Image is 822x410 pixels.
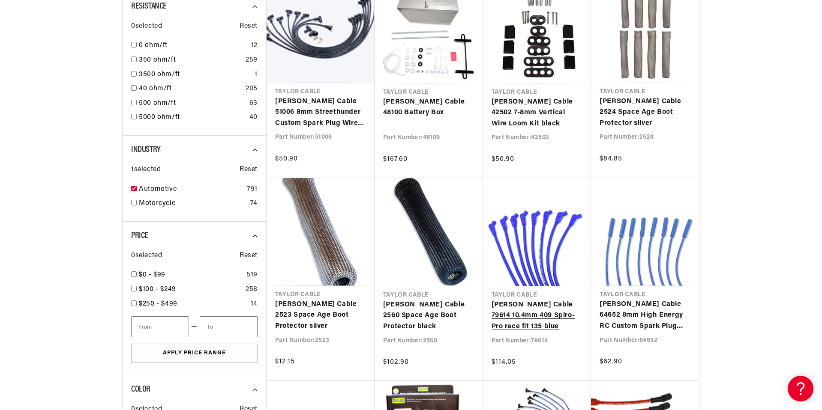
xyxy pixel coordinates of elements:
div: 519 [246,270,258,281]
a: [PERSON_NAME] Cable 64652 8mm High Energy RC Custom Spark Plug Wires 8 cyl blue [600,299,690,332]
a: 500 ohm/ft [139,98,246,109]
a: [PERSON_NAME] Cable 2524 Space Age Boot Protector silver [600,96,690,129]
a: 350 ohm/ft [139,55,242,66]
span: Price [131,232,148,240]
span: $250 - $499 [139,300,177,307]
input: To [200,316,258,337]
span: $0 - $99 [139,271,165,278]
div: 205 [246,83,258,95]
a: [PERSON_NAME] Cable 2560 Space Age Boot Protector black [383,300,474,333]
span: 0 selected [131,21,162,32]
div: 40 [249,112,258,123]
button: Apply Price Range [131,344,258,363]
a: [PERSON_NAME] Cable 79614 10.4mm 409 Spiro-Pro race fit 135 blue [492,300,583,333]
input: From [131,316,189,337]
a: [PERSON_NAME] Cable 2523 Space Age Boot Protector silver [275,299,366,332]
div: 258 [246,284,258,295]
a: [PERSON_NAME] Cable 48100 Battery Box [383,97,474,119]
a: [PERSON_NAME] Cable 51006 8mm Streethunder Custom Spark Plug Wires 8 cyl black [275,96,366,129]
span: $100 - $249 [139,286,176,293]
span: Reset [240,164,258,175]
a: Motorcycle [139,198,247,209]
div: 791 [247,184,258,195]
span: Resistance [131,2,167,11]
a: 5000 ohm/ft [139,112,246,123]
span: Industry [131,146,161,154]
div: 14 [251,299,258,310]
span: 0 selected [131,250,162,261]
div: 12 [251,40,258,51]
div: 74 [250,198,258,209]
a: Automotive [139,184,243,195]
span: Reset [240,250,258,261]
span: Color [131,385,150,394]
div: 1 [255,69,258,80]
div: 63 [249,98,258,109]
div: 259 [246,55,258,66]
a: 3500 ohm/ft [139,69,251,80]
span: — [191,321,198,333]
span: Reset [240,21,258,32]
span: 1 selected [131,164,161,175]
a: [PERSON_NAME] Cable 42502 7-8mm Vertical Wire Loom Kit black [492,97,583,130]
a: 40 ohm/ft [139,83,242,95]
a: 0 ohm/ft [139,40,248,51]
